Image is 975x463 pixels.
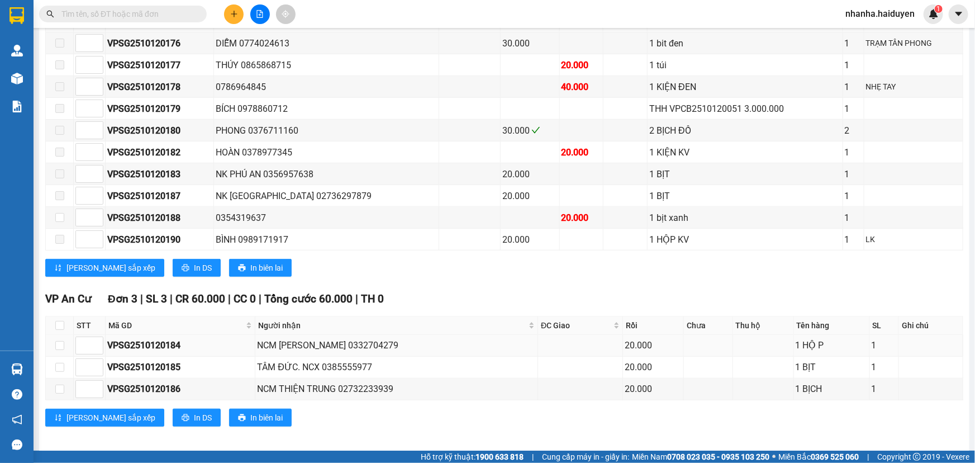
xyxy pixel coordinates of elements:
td: VPSG2510120182 [106,141,214,163]
div: 1 [845,189,862,203]
span: In DS [194,412,212,424]
span: printer [238,414,246,423]
button: plus [224,4,244,24]
div: HOÀN 0378977345 [216,145,437,159]
div: 20.000 [625,382,682,396]
td: VPSG2510120188 [106,207,214,229]
div: 1 KIỆN ĐEN [649,80,840,94]
div: 1 túi [649,58,840,72]
span: Người nhận [258,319,526,332]
button: aim [276,4,296,24]
span: Cung cấp máy in - giấy in: [542,451,629,463]
div: 1 BỊT [796,360,868,374]
span: In DS [194,262,212,274]
div: 1 [845,80,862,94]
strong: 0708 023 035 - 0935 103 250 [667,452,769,461]
div: 30.000 [502,36,558,50]
input: Tìm tên, số ĐT hoặc mã đơn [61,8,193,20]
div: 1 BỊT [649,189,840,203]
span: nhanha.haiduyen [836,7,924,21]
div: NHẸ TAY [866,81,961,93]
td: VPSG2510120186 [106,379,255,400]
div: 1 HỘP KV [649,233,840,247]
span: ⚪️ [772,455,776,459]
div: 1 [872,382,897,396]
div: 1 [845,211,862,225]
span: sort-ascending [54,264,62,273]
div: VPSG2510120177 [107,58,212,72]
div: 30.000 [502,124,558,138]
td: VPSG2510120185 [106,357,255,379]
div: LK [866,233,961,245]
span: | [140,292,143,305]
img: solution-icon [11,101,23,112]
img: logo-vxr [9,7,24,24]
img: warehouse-icon [11,45,23,56]
div: BÌNH 0989171917 [216,233,437,247]
span: VP An Cư [45,292,91,305]
span: | [355,292,358,305]
th: STT [74,316,106,335]
div: DIỄM 0774024613 [216,36,437,50]
span: plus [230,10,238,18]
div: 1 [872,360,897,374]
div: THH VPCB2510120051 3.000.000 [649,102,840,116]
div: 20.000 [502,189,558,203]
div: 1 [845,58,862,72]
span: CC 0 [234,292,256,305]
div: 0786964845 [216,80,437,94]
span: message [12,440,22,450]
span: question-circle [12,389,22,400]
span: TH 0 [361,292,384,305]
span: search [46,10,54,18]
span: printer [182,264,189,273]
span: printer [182,414,189,423]
button: printerIn biên lai [229,409,292,427]
div: VPSG2510120185 [107,360,253,374]
span: SL 3 [146,292,167,305]
div: VPSG2510120188 [107,211,212,225]
span: Đơn 3 [108,292,137,305]
td: VPSG2510120184 [106,335,255,357]
div: 20.000 [562,211,602,225]
th: Ghi chú [899,316,963,335]
span: 1 [936,5,940,13]
th: Tên hàng [794,316,870,335]
button: printerIn DS [173,409,221,427]
button: caret-down [949,4,968,24]
sup: 1 [935,5,943,13]
div: VPSG2510120179 [107,102,212,116]
div: 1 [845,102,862,116]
span: | [867,451,869,463]
div: NK [GEOGRAPHIC_DATA] 02736297879 [216,189,437,203]
div: 1 [845,145,862,159]
img: warehouse-icon [11,73,23,84]
div: 1 HỘ P [796,338,868,352]
span: Miền Nam [632,451,769,463]
div: 20.000 [502,233,558,247]
div: THÚY 0865868715 [216,58,437,72]
div: 1 BỊCH [796,382,868,396]
div: TÂM ĐỨC. NCX 0385555977 [257,360,536,374]
div: 2 [845,124,862,138]
div: PHONG 0376711160 [216,124,437,138]
span: In biên lai [250,412,283,424]
div: 0354319637 [216,211,437,225]
td: VPSG2510120180 [106,120,214,141]
td: VPSG2510120177 [106,54,214,76]
span: check [531,126,540,135]
div: NCM THIỆN TRUNG 02732233939 [257,382,536,396]
span: ĐC Giao [541,319,611,332]
span: Miền Bắc [778,451,859,463]
td: VPSG2510120178 [106,76,214,98]
div: 1 BỊT [649,167,840,181]
td: VPSG2510120190 [106,229,214,251]
td: VPSG2510120187 [106,185,214,207]
div: VPSG2510120176 [107,36,212,50]
span: In biên lai [250,262,283,274]
img: icon-new-feature [929,9,939,19]
span: copyright [913,453,921,461]
div: 20.000 [625,338,682,352]
strong: 1900 633 818 [475,452,524,461]
button: sort-ascending[PERSON_NAME] sắp xếp [45,409,164,427]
